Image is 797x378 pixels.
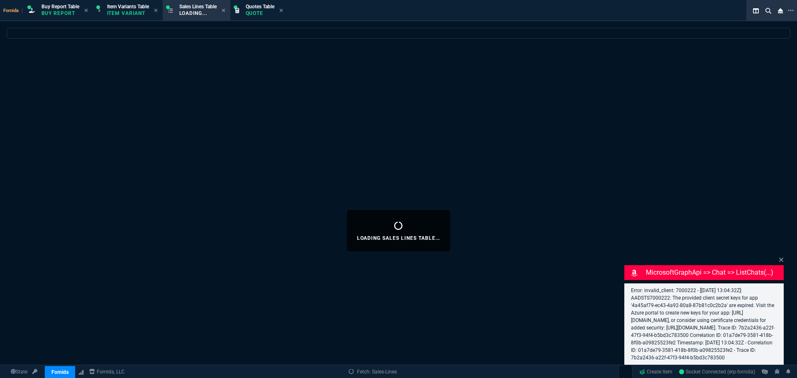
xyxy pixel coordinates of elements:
[42,4,79,10] span: Buy Report Table
[87,368,127,376] a: msbcCompanyName
[107,4,149,10] span: Item Variants Table
[631,287,777,361] p: Error: invalid_client: 7000222 - [[DATE] 13:04:32Z]: AADSTS7000222: The provided client secret ke...
[646,268,782,278] p: MicrosoftGraphApi => chat => listChats(...)
[788,7,794,15] nx-icon: Open New Tab
[222,7,225,14] nx-icon: Close Tab
[246,10,274,17] p: Quote
[679,368,755,376] a: p210qWiDitwJ5F6gAADu
[246,4,274,10] span: Quotes Table
[775,6,786,16] nx-icon: Close Workbench
[179,4,217,10] span: Sales Lines Table
[154,7,158,14] nx-icon: Close Tab
[107,10,149,17] p: Item Variant
[179,10,217,17] p: Loading...
[42,10,79,17] p: Buy Report
[349,368,397,376] a: Fetch: Sales-Lines
[750,6,762,16] nx-icon: Split Panels
[8,368,30,376] a: Global State
[679,369,755,375] span: Socket Connected (erp-fornida)
[3,8,22,13] span: Fornida
[279,7,283,14] nx-icon: Close Tab
[762,6,775,16] nx-icon: Search
[30,368,40,376] a: API TOKEN
[84,7,88,14] nx-icon: Close Tab
[636,366,676,378] a: Create Item
[357,235,440,241] p: Loading Sales Lines Table...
